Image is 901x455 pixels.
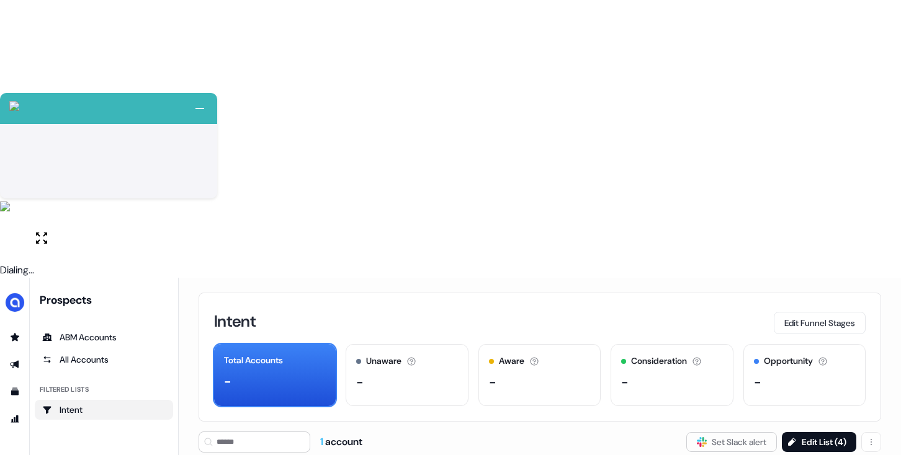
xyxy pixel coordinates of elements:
div: All Accounts [42,353,166,366]
div: Intent [42,404,166,416]
h3: Intent [214,313,256,329]
div: - [489,373,496,391]
a: Go to prospects [5,327,25,347]
div: Prospects [40,293,173,307]
div: account [320,435,362,449]
a: Go to Intent [35,400,173,420]
div: - [224,372,231,391]
a: Go to outbound experience [5,355,25,374]
button: Edit List (4) [782,432,856,452]
div: Total Accounts [224,354,283,367]
button: Edit Funnel Stages [774,312,866,334]
div: - [621,373,629,391]
button: Set Slack alert [686,432,777,452]
a: Go to attribution [5,409,25,429]
div: - [356,373,364,391]
div: Filtered lists [40,384,89,395]
div: Unaware [366,355,401,368]
a: ABM Accounts [35,327,173,347]
div: Opportunity [764,355,813,368]
a: Go to templates [5,382,25,402]
span: 1 [320,435,325,448]
div: ABM Accounts [42,331,166,343]
img: callcloud-icon-white-35.svg [9,101,19,111]
div: - [754,373,761,391]
div: Consideration [631,355,687,368]
div: Aware [499,355,524,368]
a: All accounts [35,350,173,369]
